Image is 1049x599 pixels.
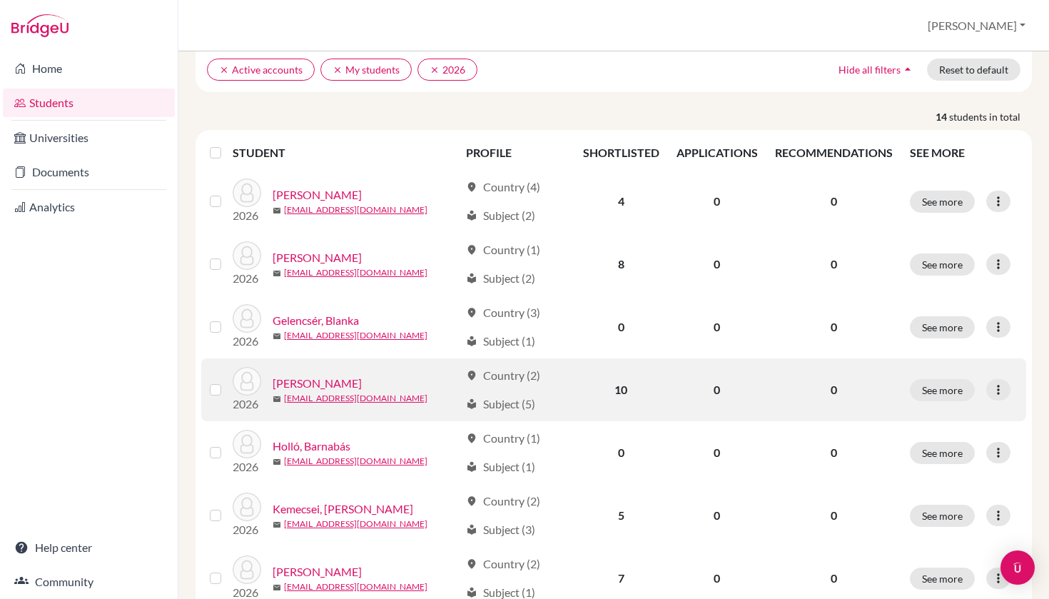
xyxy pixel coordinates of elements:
[233,367,261,396] img: Háry, Laura
[466,241,540,258] div: Country (1)
[466,333,535,350] div: Subject (1)
[233,493,261,521] img: Kemecsei, Aron
[466,370,477,381] span: location_on
[273,249,362,266] a: [PERSON_NAME]
[233,458,261,475] p: 2026
[233,430,261,458] img: Holló, Barnabás
[910,568,975,590] button: See more
[574,358,668,421] td: 10
[3,89,175,117] a: Students
[233,178,261,207] img: Boros, Annamária
[273,438,350,455] a: Holló, Barnabás
[273,269,281,278] span: mail
[668,170,766,233] td: 0
[574,233,668,296] td: 8
[284,518,427,530] a: [EMAIL_ADDRESS][DOMAIN_NAME]
[273,332,281,341] span: mail
[1000,550,1035,585] div: Open Intercom Messenger
[949,109,1032,124] span: students in total
[466,273,477,284] span: local_library
[466,521,535,538] div: Subject (3)
[901,136,1026,170] th: SEE MORE
[901,62,915,76] i: arrow_drop_up
[574,170,668,233] td: 4
[273,563,362,580] a: [PERSON_NAME]
[775,193,893,210] p: 0
[430,65,440,75] i: clear
[284,266,427,279] a: [EMAIL_ADDRESS][DOMAIN_NAME]
[284,455,427,468] a: [EMAIL_ADDRESS][DOMAIN_NAME]
[333,65,343,75] i: clear
[233,555,261,584] img: Kosztolányi, Niki
[466,555,540,573] div: Country (2)
[233,270,261,287] p: 2026
[910,442,975,464] button: See more
[284,580,427,593] a: [EMAIL_ADDRESS][DOMAIN_NAME]
[668,358,766,421] td: 0
[3,54,175,83] a: Home
[466,493,540,510] div: Country (2)
[910,505,975,527] button: See more
[233,304,261,333] img: Gelencsér, Blanka
[668,421,766,484] td: 0
[574,136,668,170] th: SHORTLISTED
[466,181,477,193] span: location_on
[910,191,975,213] button: See more
[466,433,477,444] span: location_on
[233,396,261,413] p: 2026
[775,570,893,587] p: 0
[466,461,477,473] span: local_library
[11,14,69,37] img: Bridge-U
[466,458,535,475] div: Subject (1)
[233,333,261,350] p: 2026
[233,207,261,224] p: 2026
[910,379,975,401] button: See more
[838,64,901,76] span: Hide all filters
[775,318,893,336] p: 0
[466,178,540,196] div: Country (4)
[3,124,175,152] a: Universities
[466,396,535,413] div: Subject (5)
[668,484,766,547] td: 0
[3,568,175,596] a: Community
[466,207,535,224] div: Subject (2)
[466,495,477,507] span: location_on
[233,241,261,270] img: Domonkos, Luca
[574,421,668,484] td: 0
[775,256,893,273] p: 0
[273,206,281,215] span: mail
[466,307,477,318] span: location_on
[273,375,362,392] a: [PERSON_NAME]
[466,244,477,256] span: location_on
[466,430,540,447] div: Country (1)
[3,193,175,221] a: Analytics
[284,392,427,405] a: [EMAIL_ADDRESS][DOMAIN_NAME]
[466,587,477,598] span: local_library
[284,203,427,216] a: [EMAIL_ADDRESS][DOMAIN_NAME]
[284,329,427,342] a: [EMAIL_ADDRESS][DOMAIN_NAME]
[320,59,412,81] button: clearMy students
[466,558,477,570] span: location_on
[775,444,893,461] p: 0
[574,296,668,358] td: 0
[219,65,229,75] i: clear
[927,59,1020,81] button: Reset to default
[466,304,540,321] div: Country (3)
[826,59,927,81] button: Hide all filtersarrow_drop_up
[273,186,362,203] a: [PERSON_NAME]
[273,312,359,329] a: Gelencsér, Blanka
[466,398,477,410] span: local_library
[574,484,668,547] td: 5
[457,136,574,170] th: PROFILE
[921,12,1032,39] button: [PERSON_NAME]
[3,158,175,186] a: Documents
[668,233,766,296] td: 0
[936,109,949,124] strong: 14
[233,521,261,538] p: 2026
[273,500,413,518] a: Kemecsei, [PERSON_NAME]
[466,210,477,221] span: local_library
[466,524,477,535] span: local_library
[273,395,281,403] span: mail
[3,533,175,562] a: Help center
[273,583,281,592] span: mail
